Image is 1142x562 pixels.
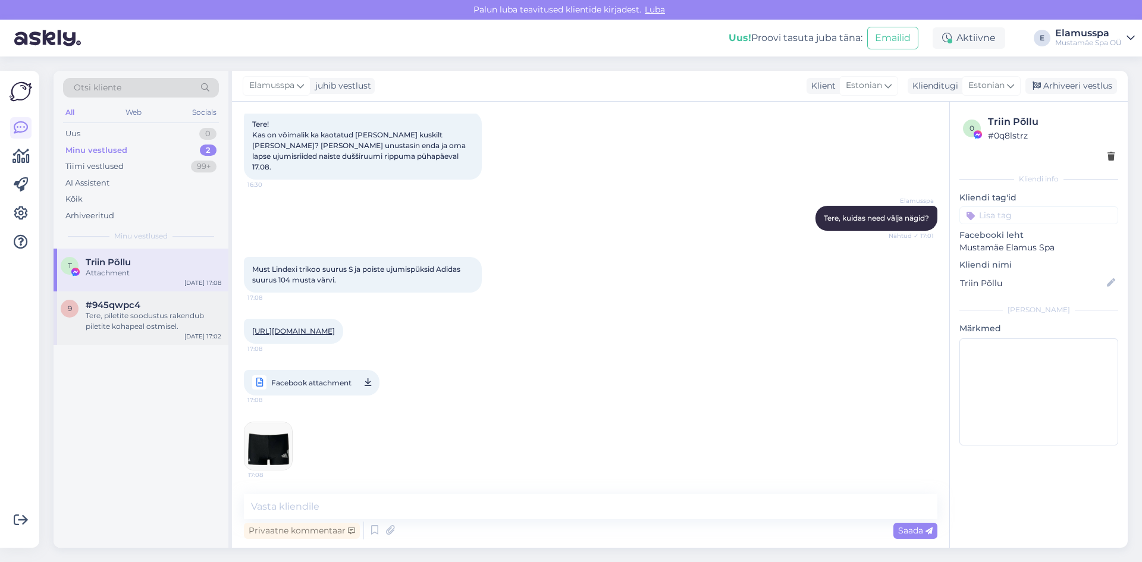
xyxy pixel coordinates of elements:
[846,79,882,92] span: Estonian
[247,293,292,302] span: 17:08
[1055,29,1135,48] a: ElamusspaMustamäe Spa OÜ
[10,80,32,103] img: Askly Logo
[959,259,1118,271] p: Kliendi nimi
[65,161,124,172] div: Tiimi vestlused
[807,80,836,92] div: Klient
[190,105,219,120] div: Socials
[74,81,121,94] span: Otsi kliente
[86,268,221,278] div: Attachment
[1055,38,1122,48] div: Mustamäe Spa OÜ
[247,180,292,189] span: 16:30
[1055,29,1122,38] div: Elamusspa
[1034,30,1050,46] div: E
[729,32,751,43] b: Uus!
[641,4,669,15] span: Luba
[123,105,144,120] div: Web
[191,161,217,172] div: 99+
[729,31,862,45] div: Proovi tasuta juba täna:
[244,523,360,539] div: Privaatne kommentaar
[252,326,335,335] a: [URL][DOMAIN_NAME]
[65,177,109,189] div: AI Assistent
[252,120,468,171] span: Tere! Kas on võimalik ka kaotatud [PERSON_NAME] kuskilt [PERSON_NAME]? [PERSON_NAME] unustasin en...
[65,210,114,222] div: Arhiveeritud
[247,344,292,353] span: 17:08
[86,310,221,332] div: Tere, piletite soodustus rakendub piletite kohapeal ostmisel.
[271,375,352,390] span: Facebook attachment
[252,265,462,284] span: Must Lindexi trikoo suurus S ja poiste ujumispüksid Adidas suurus 104 musta värvi.
[889,196,934,205] span: Elamusspa
[959,206,1118,224] input: Lisa tag
[248,470,293,479] span: 17:08
[244,370,379,395] a: Facebook attachment17:08
[970,124,974,133] span: 0
[249,79,294,92] span: Elamusspa
[959,241,1118,254] p: Mustamäe Elamus Spa
[184,278,221,287] div: [DATE] 17:08
[63,105,77,120] div: All
[867,27,918,49] button: Emailid
[247,393,292,407] span: 17:08
[1025,78,1117,94] div: Arhiveeri vestlus
[908,80,958,92] div: Klienditugi
[68,261,72,270] span: T
[65,145,127,156] div: Minu vestlused
[199,128,217,140] div: 0
[244,422,292,470] img: Attachment
[968,79,1005,92] span: Estonian
[824,214,929,222] span: Tere, kuidas need välja nägid?
[65,128,80,140] div: Uus
[86,257,131,268] span: Triin Põllu
[200,145,217,156] div: 2
[68,304,72,313] span: 9
[988,115,1115,129] div: Triin Põllu
[988,129,1115,142] div: # 0q8lstrz
[960,277,1105,290] input: Lisa nimi
[959,304,1118,315] div: [PERSON_NAME]
[898,525,933,536] span: Saada
[310,80,371,92] div: juhib vestlust
[959,229,1118,241] p: Facebooki leht
[114,231,168,241] span: Minu vestlused
[959,322,1118,335] p: Märkmed
[86,300,140,310] span: #945qwpc4
[959,174,1118,184] div: Kliendi info
[959,191,1118,204] p: Kliendi tag'id
[933,27,1005,49] div: Aktiivne
[889,231,934,240] span: Nähtud ✓ 17:01
[184,332,221,341] div: [DATE] 17:02
[65,193,83,205] div: Kõik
